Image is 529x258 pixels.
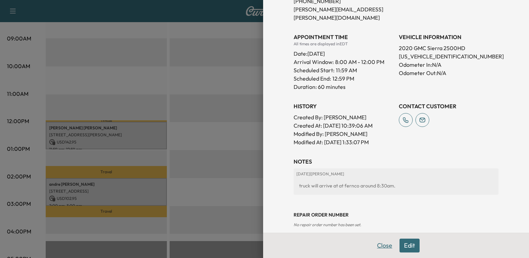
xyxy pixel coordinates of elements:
[296,171,496,177] p: [DATE] | [PERSON_NAME]
[399,33,499,41] h3: VEHICLE INFORMATION
[332,74,354,83] p: 12:59 PM
[294,74,331,83] p: Scheduled End:
[335,58,384,66] span: 8:00 AM - 12:00 PM
[294,157,499,166] h3: NOTES
[399,61,499,69] p: Odometer In: N/A
[399,69,499,77] p: Odometer Out: N/A
[399,102,499,110] h3: CONTACT CUSTOMER
[294,102,393,110] h3: History
[294,5,393,22] p: [PERSON_NAME][EMAIL_ADDRESS][PERSON_NAME][DOMAIN_NAME]
[294,41,393,47] div: All times are displayed in EDT
[296,179,496,192] div: truck will arrive at at fernco around 8:30am.
[399,52,499,61] p: [US_VEHICLE_IDENTIFICATION_NUMBER]
[336,66,357,74] p: 11:59 AM
[294,113,393,121] p: Created By : [PERSON_NAME]
[294,138,393,146] p: Modified At : [DATE] 1:33:07 PM
[294,47,393,58] div: Date: [DATE]
[294,211,499,218] h3: Repair Order number
[294,130,393,138] p: Modified By : [PERSON_NAME]
[294,66,334,74] p: Scheduled Start:
[294,58,393,66] p: Arrival Window:
[294,222,361,227] span: No repair order number has been set.
[400,239,420,252] button: Edit
[373,239,397,252] button: Close
[294,33,393,41] h3: APPOINTMENT TIME
[294,83,393,91] p: Duration: 60 minutes
[294,121,393,130] p: Created At : [DATE] 10:39:06 AM
[399,44,499,52] p: 2020 GMC Sierra 2500HD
